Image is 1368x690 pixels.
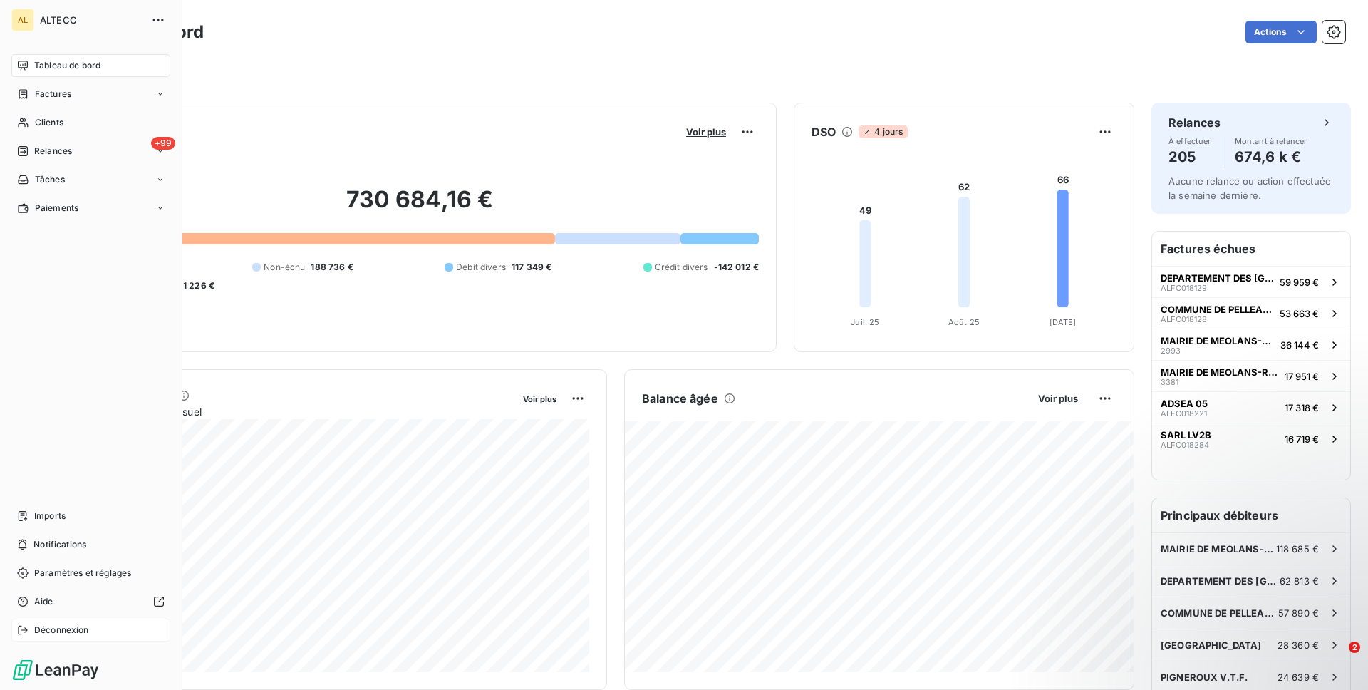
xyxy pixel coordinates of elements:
span: ALFC018129 [1161,284,1207,292]
span: 17 951 € [1285,371,1319,382]
button: Voir plus [519,392,561,405]
button: SARL LV2BALFC01828416 719 € [1152,423,1350,454]
span: Non-échu [264,261,305,274]
h6: DSO [812,123,836,140]
span: MAIRIE DE MEOLANS-REVEL [1161,543,1276,555]
a: Aide [11,590,170,613]
span: Aide [34,595,53,608]
span: COMMUNE DE PELLEAUTIER [1161,304,1274,315]
span: Notifications [33,538,86,551]
button: Voir plus [682,125,730,138]
button: Voir plus [1034,392,1082,405]
tspan: Août 25 [948,317,980,327]
span: Voir plus [1038,393,1078,404]
span: DEPARTEMENT DES [GEOGRAPHIC_DATA] [1161,272,1274,284]
span: MAIRIE DE MEOLANS-REVEL [1161,366,1279,378]
span: Tableau de bord [34,59,100,72]
span: 2993 [1161,346,1181,355]
span: ALFC018221 [1161,409,1207,418]
span: -1 226 € [179,279,214,292]
span: Déconnexion [34,624,89,637]
tspan: Juil. 25 [851,317,879,327]
span: Montant à relancer [1235,137,1307,145]
span: Aucune relance ou action effectuée la semaine dernière. [1168,175,1331,201]
span: Crédit divers [655,261,708,274]
span: 4 jours [859,125,907,138]
button: COMMUNE DE PELLEAUTIERALFC01812853 663 € [1152,297,1350,329]
h6: Factures échues [1152,232,1350,266]
span: ALTECC [40,14,142,26]
span: +99 [151,137,175,150]
span: Voir plus [686,126,726,138]
span: Clients [35,116,63,129]
span: Paiements [35,202,78,215]
span: -142 012 € [714,261,760,274]
h4: 674,6 k € [1235,145,1307,168]
button: DEPARTEMENT DES [GEOGRAPHIC_DATA]ALFC01812959 959 € [1152,266,1350,297]
span: 3381 [1161,378,1178,386]
h6: Relances [1168,114,1221,131]
iframe: Intercom notifications message [1083,552,1368,652]
span: Paramètres et réglages [34,567,131,580]
button: Actions [1245,21,1317,43]
span: 117 349 € [512,261,551,274]
h4: 205 [1168,145,1211,168]
button: MAIRIE DE MEOLANS-REVEL338117 951 € [1152,360,1350,391]
span: Débit divers [456,261,506,274]
span: 59 959 € [1280,277,1319,288]
h6: Balance âgée [642,390,718,407]
div: AL [11,9,34,31]
span: Imports [34,510,66,522]
span: À effectuer [1168,137,1211,145]
span: 2 [1349,642,1360,653]
span: ALFC018128 [1161,315,1207,324]
span: Chiffre d'affaires mensuel [81,404,513,419]
span: Tâches [35,173,65,186]
img: Logo LeanPay [11,659,100,681]
span: 188 736 € [311,261,353,274]
iframe: Intercom live chat [1320,642,1354,676]
button: ADSEA 05ALFC01822117 318 € [1152,391,1350,423]
span: ADSEA 05 [1161,398,1208,409]
h6: Principaux débiteurs [1152,498,1350,532]
span: SARL LV2B [1161,429,1211,441]
span: MAIRIE DE MEOLANS-REVEL [1161,335,1275,346]
button: MAIRIE DE MEOLANS-REVEL299336 144 € [1152,329,1350,360]
span: 24 639 € [1278,671,1319,683]
span: Voir plus [523,394,556,404]
span: Relances [34,145,72,158]
span: 16 719 € [1285,433,1319,445]
span: 118 685 € [1276,543,1319,555]
h2: 730 684,16 € [81,185,759,228]
span: ALFC018284 [1161,441,1209,449]
tspan: [DATE] [1050,317,1077,327]
span: Factures [35,88,71,101]
span: 36 144 € [1280,339,1319,351]
span: 17 318 € [1285,402,1319,413]
span: 53 663 € [1280,308,1319,319]
span: PIGNEROUX V.T.F. [1161,671,1248,683]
